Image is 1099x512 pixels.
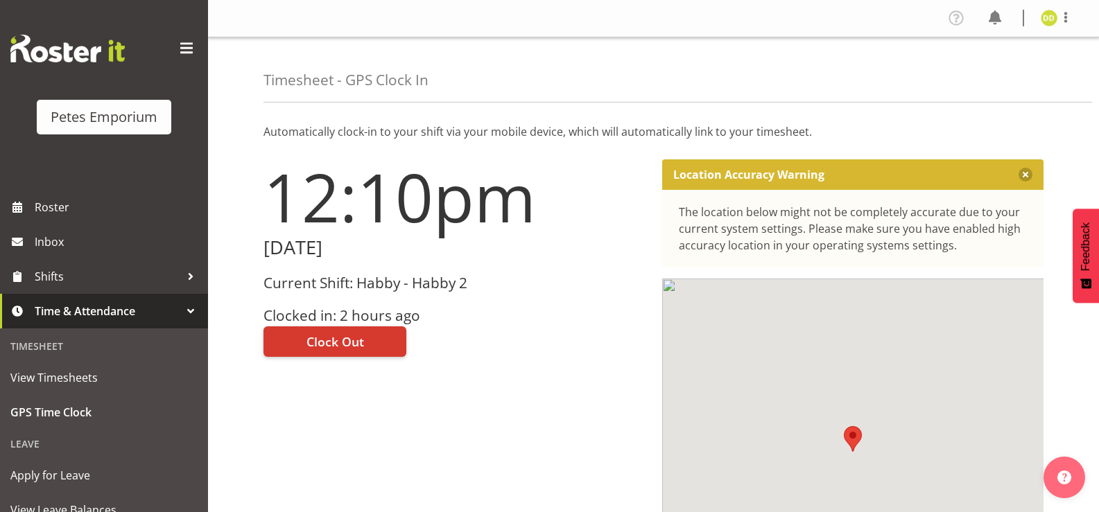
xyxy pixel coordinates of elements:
[1057,470,1071,484] img: help-xxl-2.png
[673,168,824,182] p: Location Accuracy Warning
[263,159,646,234] h1: 12:10pm
[35,197,201,218] span: Roster
[3,332,205,360] div: Timesheet
[10,402,198,423] span: GPS Time Clock
[1073,209,1099,303] button: Feedback - Show survey
[3,430,205,458] div: Leave
[3,395,205,430] a: GPS Time Clock
[263,275,646,291] h3: Current Shift: Habby - Habby 2
[1019,168,1032,182] button: Close message
[263,326,406,357] button: Clock Out
[10,367,198,388] span: View Timesheets
[263,123,1044,140] p: Automatically clock-in to your shift via your mobile device, which will automatically link to you...
[35,231,201,252] span: Inbox
[263,308,646,324] h3: Clocked in: 2 hours ago
[51,107,157,127] div: Petes Emporium
[10,465,198,486] span: Apply for Leave
[306,333,364,351] span: Clock Out
[3,360,205,395] a: View Timesheets
[3,458,205,493] a: Apply for Leave
[263,237,646,258] h2: [DATE]
[1041,10,1057,26] img: danielle-donselaar8920.jpg
[1080,222,1092,271] span: Feedback
[10,35,125,62] img: Rosterit website logo
[679,204,1028,254] div: The location below might not be completely accurate due to your current system settings. Please m...
[35,266,180,287] span: Shifts
[35,301,180,321] span: Time & Attendance
[263,72,429,88] h4: Timesheet - GPS Clock In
